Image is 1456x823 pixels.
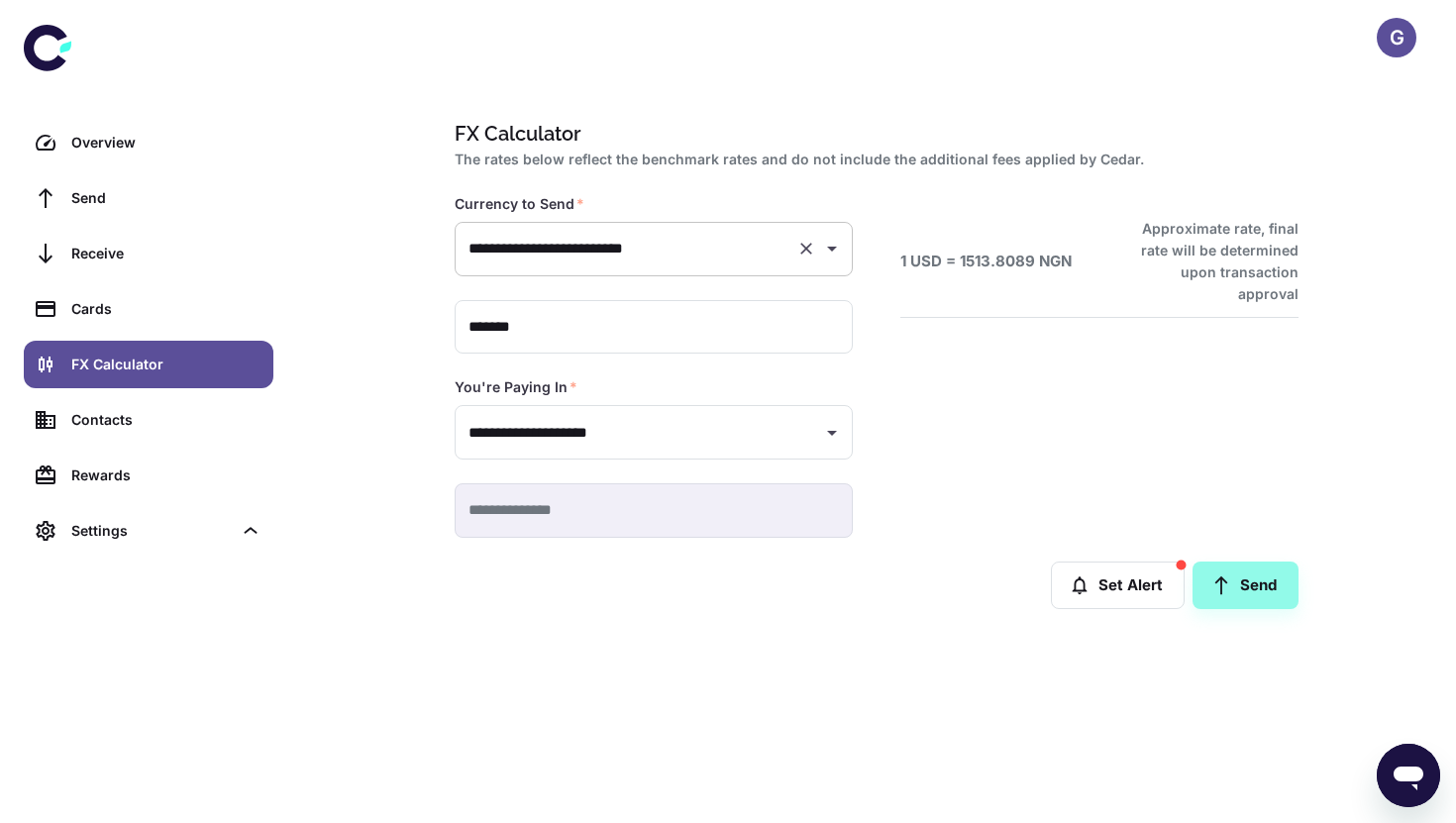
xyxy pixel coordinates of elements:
[24,341,273,388] a: FX Calculator
[24,452,273,499] a: Rewards
[71,243,261,264] div: Receive
[71,187,261,209] div: Send
[900,251,1072,273] h6: 1 USD = 1513.8089 NGN
[1119,218,1299,305] h6: Approximate rate, final rate will be determined upon transaction approval
[24,230,273,277] a: Receive
[24,119,273,166] a: Overview
[1377,18,1416,57] button: G
[818,235,846,262] button: Open
[455,194,584,214] label: Currency to Send
[71,464,261,486] div: Rewards
[455,377,577,397] label: You're Paying In
[71,409,261,431] div: Contacts
[71,520,232,542] div: Settings
[71,354,261,375] div: FX Calculator
[455,119,1291,149] h1: FX Calculator
[71,132,261,154] div: Overview
[1051,562,1185,609] button: Set Alert
[24,174,273,222] a: Send
[792,235,820,262] button: Clear
[24,285,273,333] a: Cards
[818,419,846,447] button: Open
[24,396,273,444] a: Contacts
[1193,562,1299,609] a: Send
[24,507,273,555] div: Settings
[71,298,261,320] div: Cards
[1377,744,1440,807] iframe: Button to launch messaging window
